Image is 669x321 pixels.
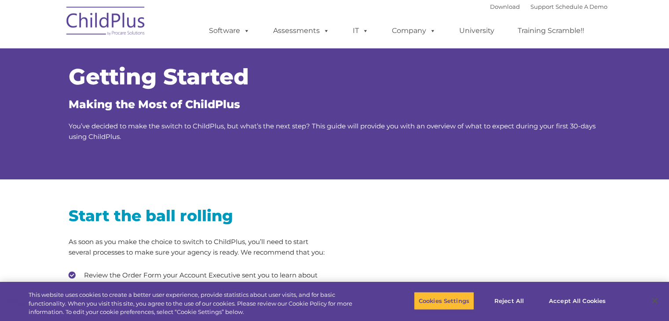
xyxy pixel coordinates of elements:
[490,3,607,10] font: |
[645,291,665,310] button: Close
[482,292,537,310] button: Reject All
[383,22,445,40] a: Company
[29,291,368,317] div: This website uses cookies to create a better user experience, provide statistics about user visit...
[69,237,328,258] p: As soon as you make the choice to switch to ChildPlus, you’ll need to start several processes to ...
[264,22,338,40] a: Assessments
[62,0,150,44] img: ChildPlus by Procare Solutions
[450,22,503,40] a: University
[509,22,593,40] a: Training Scramble!!
[69,63,249,90] span: Getting Started
[69,206,328,226] h2: Start the ball rolling
[556,3,607,10] a: Schedule A Demo
[200,22,259,40] a: Software
[344,22,377,40] a: IT
[490,3,520,10] a: Download
[544,292,611,310] button: Accept All Cookies
[530,3,554,10] a: Support
[69,98,240,111] span: Making the Most of ChildPlus
[414,292,474,310] button: Cookies Settings
[69,122,596,141] span: You’ve decided to make the switch to ChildPlus, but what’s the next step? This guide will provide...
